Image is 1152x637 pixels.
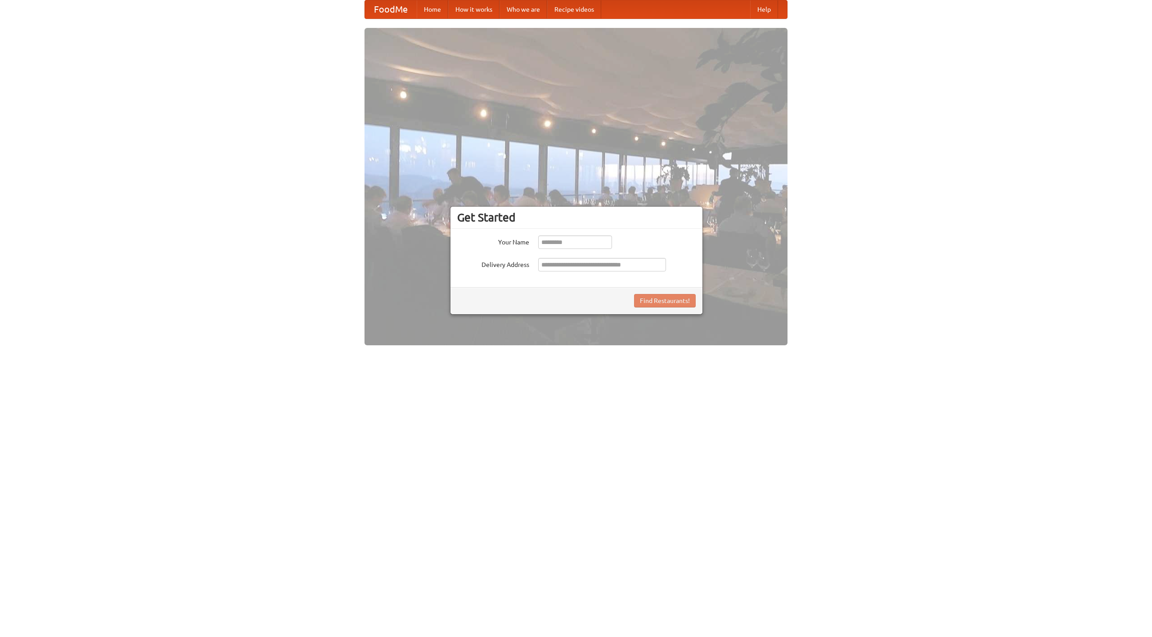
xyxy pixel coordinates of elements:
label: Your Name [457,235,529,247]
a: Recipe videos [547,0,601,18]
a: Who we are [499,0,547,18]
a: How it works [448,0,499,18]
button: Find Restaurants! [634,294,696,307]
a: Home [417,0,448,18]
a: FoodMe [365,0,417,18]
label: Delivery Address [457,258,529,269]
a: Help [750,0,778,18]
h3: Get Started [457,211,696,224]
